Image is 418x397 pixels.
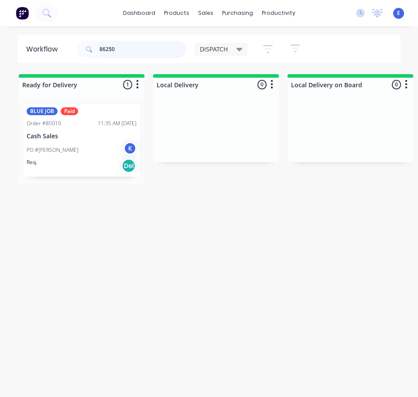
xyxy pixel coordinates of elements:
[257,7,300,20] div: productivity
[27,146,79,154] p: PO #[PERSON_NAME]
[123,142,137,155] div: K
[99,41,186,58] input: Search for orders...
[27,158,37,166] p: Req.
[160,7,194,20] div: products
[26,44,62,55] div: Workflow
[27,133,137,140] p: Cash Sales
[200,44,228,54] span: DISPATCH
[397,9,400,17] span: E
[23,104,140,177] div: BLUE JOBPaidOrder #8501011:35 AM [DATE]Cash SalesPO #[PERSON_NAME]KReq.Del
[16,7,29,20] img: Factory
[27,107,58,115] div: BLUE JOB
[119,7,160,20] a: dashboard
[218,7,257,20] div: purchasing
[27,120,61,127] div: Order #85010
[98,120,137,127] div: 11:35 AM [DATE]
[61,107,78,115] div: Paid
[194,7,218,20] div: sales
[122,159,136,173] div: Del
